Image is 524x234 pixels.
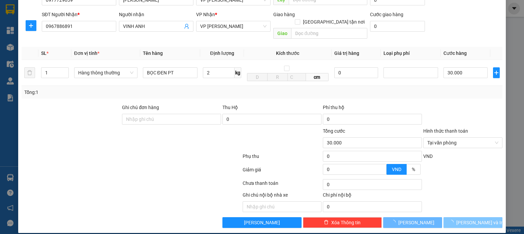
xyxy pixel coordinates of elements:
div: Phí thu hộ [323,104,422,114]
button: plus [26,20,36,31]
span: VP Nhận [196,12,215,17]
button: plus [493,67,500,78]
span: Giao [273,28,291,39]
span: Giao hàng [273,12,295,17]
span: [GEOGRAPHIC_DATA] tận nơi [300,18,367,26]
span: Định lượng [210,51,234,56]
span: Tại văn phòng [427,138,498,148]
div: Chưa thanh toán [242,179,322,191]
div: SĐT Người Nhận [42,11,116,18]
th: Loại phụ phí [381,47,441,60]
label: Cước giao hàng [370,12,403,17]
input: C [287,73,306,81]
div: Tổng: 1 [24,89,203,96]
div: Giảm giá [242,166,322,178]
span: cm [306,73,329,81]
span: Giá trị hàng [334,51,359,56]
span: Xóa Thông tin [331,219,361,226]
input: D [247,73,268,81]
span: loading [449,220,456,225]
span: Tổng cước [323,128,345,134]
button: deleteXóa Thông tin [303,217,382,228]
span: plus [26,23,36,28]
button: [PERSON_NAME] [222,217,301,228]
div: Người nhận [119,11,193,18]
button: [PERSON_NAME] và In [443,217,502,228]
label: Hình thức thanh toán [423,128,468,134]
button: [PERSON_NAME] [383,217,442,228]
span: Đơn vị tính [74,51,99,56]
span: [PERSON_NAME] [398,219,434,226]
span: Thu Hộ [222,105,238,110]
input: Nhập ghi chú [243,201,321,212]
span: [PERSON_NAME] [244,219,280,226]
span: loading [391,220,398,225]
span: % [412,167,415,172]
label: Ghi chú đơn hàng [122,105,159,110]
span: user-add [184,24,189,29]
div: Phụ thu [242,153,322,164]
div: Chi phí nội bộ [323,191,422,201]
span: VND [392,167,401,172]
span: plus [493,70,499,75]
span: Cước hàng [443,51,467,56]
input: Ghi chú đơn hàng [122,114,221,125]
input: Dọc đường [291,28,367,39]
input: R [267,73,288,81]
span: VP LÊ HỒNG PHONG [200,21,267,31]
input: 0 [334,67,378,78]
input: Cước giao hàng [370,21,425,32]
span: Tên hàng [143,51,163,56]
input: VD: Bàn, Ghế [143,67,198,78]
span: delete [324,220,329,225]
span: SL [41,51,47,56]
span: VND [423,154,433,159]
span: kg [235,67,241,78]
span: Kích thước [276,51,299,56]
button: delete [24,67,35,78]
div: Ghi chú nội bộ nhà xe [243,191,321,201]
span: Hàng thông thường [78,68,133,78]
span: [PERSON_NAME] và In [456,219,503,226]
